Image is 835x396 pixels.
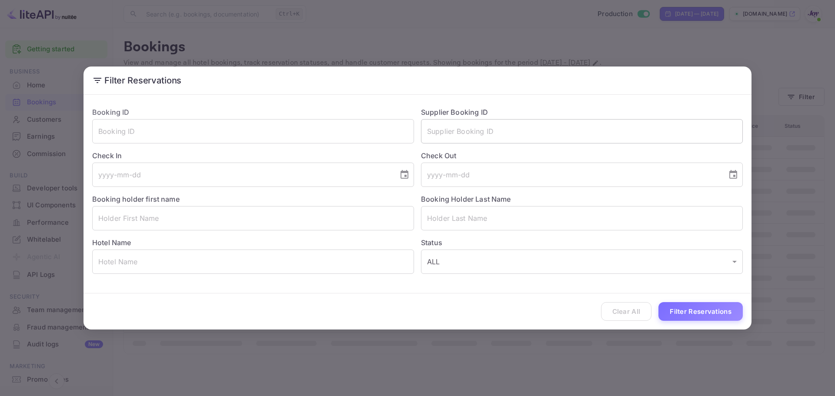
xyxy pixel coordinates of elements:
[421,163,721,187] input: yyyy-mm-dd
[92,119,414,143] input: Booking ID
[421,206,743,230] input: Holder Last Name
[421,237,743,248] label: Status
[421,108,488,116] label: Supplier Booking ID
[92,163,392,187] input: yyyy-mm-dd
[92,250,414,274] input: Hotel Name
[92,206,414,230] input: Holder First Name
[421,250,743,274] div: ALL
[396,166,413,183] button: Choose date
[725,166,742,183] button: Choose date
[92,195,180,203] label: Booking holder first name
[421,150,743,161] label: Check Out
[92,238,131,247] label: Hotel Name
[421,119,743,143] input: Supplier Booking ID
[83,67,751,94] h2: Filter Reservations
[658,302,743,321] button: Filter Reservations
[92,108,130,116] label: Booking ID
[421,195,511,203] label: Booking Holder Last Name
[92,150,414,161] label: Check In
